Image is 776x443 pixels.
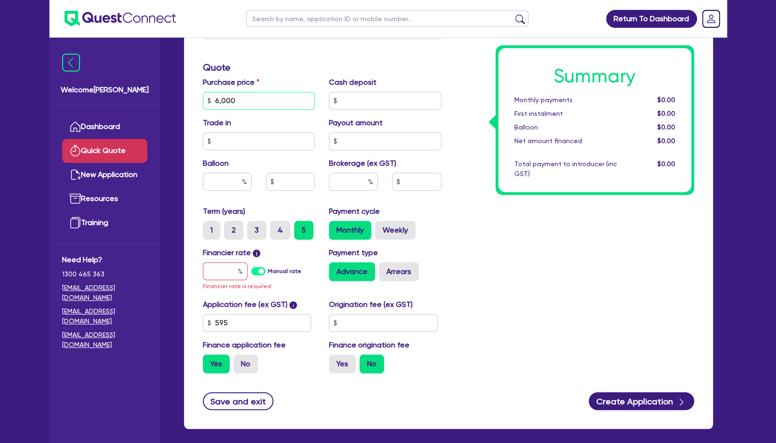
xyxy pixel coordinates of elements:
[657,160,675,168] span: $0.00
[203,299,288,310] label: Application fee (ex GST)
[61,84,149,96] span: Welcome [PERSON_NAME]
[270,221,290,240] label: 4
[329,262,375,281] label: Advance
[657,123,675,131] span: $0.00
[329,247,378,258] label: Payment type
[62,269,147,279] span: 1300 465 363
[329,77,376,88] label: Cash deposit
[514,65,675,88] h1: Summary
[62,139,147,163] a: Quick Quote
[203,62,441,73] h3: Quote
[507,122,624,132] div: Balloon
[224,221,243,240] label: 2
[507,159,624,179] div: Total payment to introducer (inc GST)
[606,10,697,28] a: Return To Dashboard
[329,221,371,240] label: Monthly
[360,354,384,373] label: No
[329,206,380,217] label: Payment cycle
[62,330,147,350] a: [EMAIL_ADDRESS][DOMAIN_NAME]
[203,339,286,351] label: Finance application fee
[203,158,229,169] label: Balloon
[203,77,259,88] label: Purchase price
[70,217,81,228] img: training
[329,158,396,169] label: Brokerage (ex GST)
[329,299,413,310] label: Origination fee (ex GST)
[329,339,409,351] label: Finance origination fee
[233,354,258,373] label: No
[246,10,528,27] input: Search by name, application ID or mobile number...
[253,250,260,257] span: i
[589,392,694,410] button: Create Application
[375,221,416,240] label: Weekly
[657,96,675,104] span: $0.00
[507,109,624,119] div: First instalment
[203,247,261,258] label: Financier rate
[203,283,271,290] span: Financier rate is required
[70,169,81,180] img: new-application
[203,206,245,217] label: Term (years)
[657,110,675,117] span: $0.00
[62,187,147,211] a: Resources
[247,221,266,240] label: 3
[329,117,383,129] label: Payout amount
[70,193,81,204] img: resources
[62,306,147,326] a: [EMAIL_ADDRESS][DOMAIN_NAME]
[329,354,356,373] label: Yes
[203,117,231,129] label: Trade in
[203,392,274,410] button: Save and exit
[62,163,147,187] a: New Application
[62,254,147,266] span: Need Help?
[70,145,81,156] img: quick-quote
[62,115,147,139] a: Dashboard
[62,54,80,72] img: icon-menu-close
[268,267,301,275] label: Manual rate
[64,11,176,26] img: quest-connect-logo-blue
[289,301,297,309] span: i
[379,262,419,281] label: Arrears
[699,7,723,31] a: Dropdown toggle
[203,354,230,373] label: Yes
[507,136,624,146] div: Net amount financed
[294,221,313,240] label: 5
[657,137,675,145] span: $0.00
[507,95,624,105] div: Monthly payments
[62,283,147,303] a: [EMAIL_ADDRESS][DOMAIN_NAME]
[203,221,220,240] label: 1
[62,211,147,235] a: Training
